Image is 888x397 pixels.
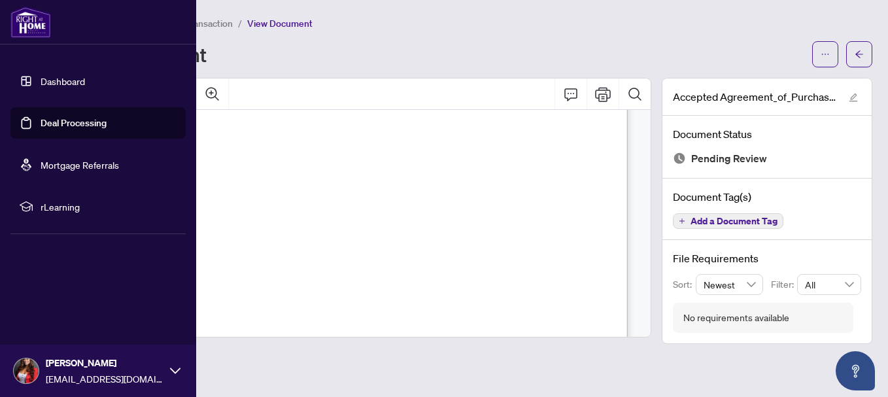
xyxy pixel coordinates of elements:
[247,18,313,29] span: View Document
[46,371,163,386] span: [EMAIL_ADDRESS][DOMAIN_NAME]
[14,358,39,383] img: Profile Icon
[805,275,853,294] span: All
[673,213,783,229] button: Add a Document Tag
[673,89,836,105] span: Accepted Agreement_of_Purchase_and_Sale_-_107_Aldercrest_Avenue 1.pdf
[673,277,696,292] p: Sort:
[41,117,107,129] a: Deal Processing
[10,7,51,38] img: logo
[691,150,767,167] span: Pending Review
[41,75,85,87] a: Dashboard
[836,351,875,390] button: Open asap
[673,126,861,142] h4: Document Status
[163,18,233,29] span: View Transaction
[683,311,789,325] div: No requirements available
[46,356,163,370] span: [PERSON_NAME]
[673,189,861,205] h4: Document Tag(s)
[41,199,177,214] span: rLearning
[849,93,858,102] span: edit
[673,250,861,266] h4: File Requirements
[821,50,830,59] span: ellipsis
[41,159,119,171] a: Mortgage Referrals
[673,152,686,165] img: Document Status
[704,275,756,294] span: Newest
[771,277,797,292] p: Filter:
[238,16,242,31] li: /
[691,216,777,226] span: Add a Document Tag
[855,50,864,59] span: arrow-left
[679,218,685,224] span: plus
